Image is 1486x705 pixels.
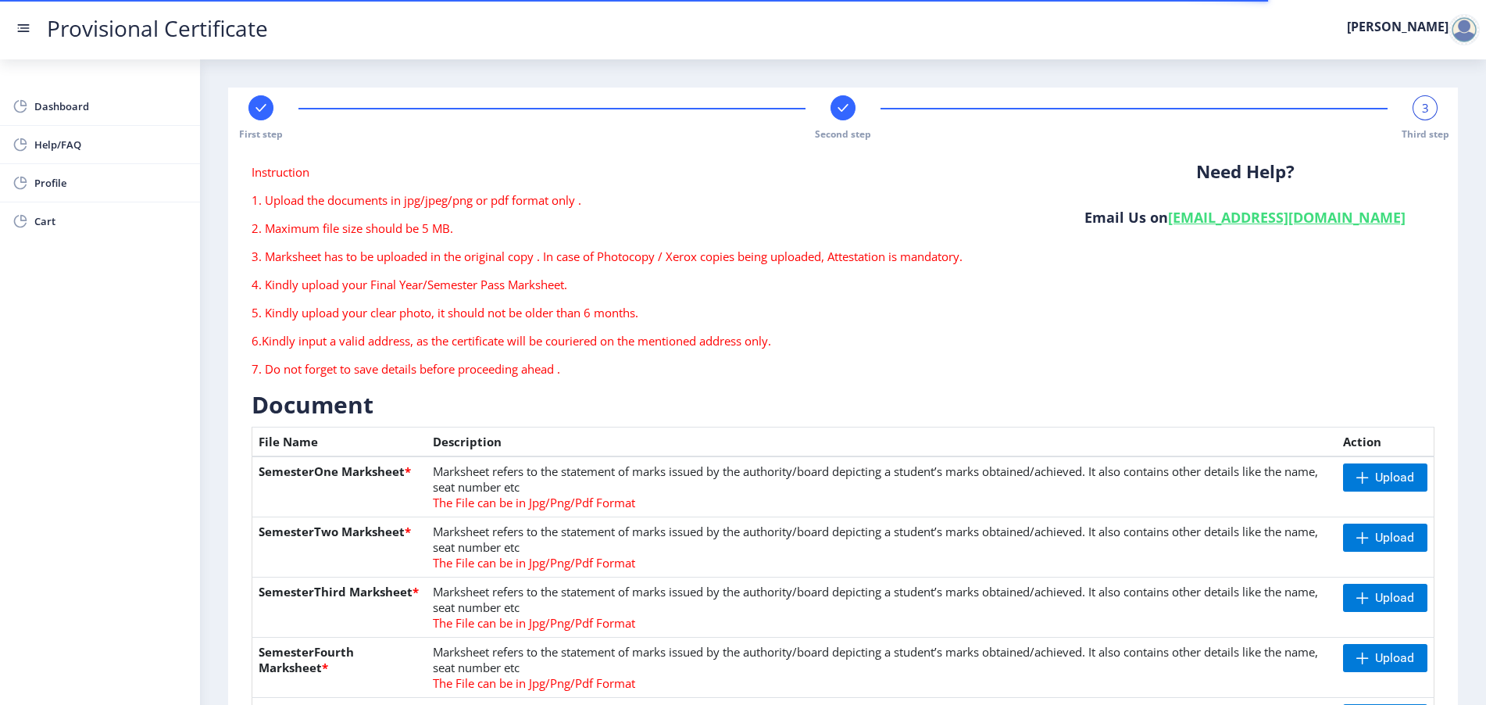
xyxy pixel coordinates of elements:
[1422,100,1429,116] span: 3
[252,220,1032,236] p: 2. Maximum file size should be 5 MB.
[427,578,1337,638] td: Marksheet refers to the statement of marks issued by the authority/board depicting a student’s ma...
[433,495,635,510] span: The File can be in Jpg/Png/Pdf Format
[34,97,188,116] span: Dashboard
[252,249,1032,264] p: 3. Marksheet has to be uploaded in the original copy . In case of Photocopy / Xerox copies being ...
[252,164,309,180] span: Instruction
[1402,127,1449,141] span: Third step
[252,428,427,457] th: File Name
[1196,159,1295,184] b: Need Help?
[34,135,188,154] span: Help/FAQ
[1347,20,1448,33] label: [PERSON_NAME]
[252,305,1032,320] p: 5. Kindly upload your clear photo, it should not be older than 6 months.
[252,456,427,517] th: SemesterOne Marksheet
[252,333,1032,349] p: 6.Kindly input a valid address, as the certificate will be couriered on the mentioned address only.
[1375,470,1414,485] span: Upload
[427,456,1337,517] td: Marksheet refers to the statement of marks issued by the authority/board depicting a student’s ma...
[252,277,1032,292] p: 4. Kindly upload your Final Year/Semester Pass Marksheet.
[34,212,188,231] span: Cart
[1375,530,1414,546] span: Upload
[427,517,1337,578] td: Marksheet refers to the statement of marks issued by the authority/board depicting a student’s ma...
[433,615,635,631] span: The File can be in Jpg/Png/Pdf Format
[1375,650,1414,666] span: Upload
[31,20,284,37] a: Provisional Certificate
[427,638,1337,698] td: Marksheet refers to the statement of marks issued by the authority/board depicting a student’s ma...
[1375,590,1414,606] span: Upload
[34,174,188,192] span: Profile
[252,192,1032,208] p: 1. Upload the documents in jpg/jpeg/png or pdf format only .
[433,555,635,571] span: The File can be in Jpg/Png/Pdf Format
[433,675,635,691] span: The File can be in Jpg/Png/Pdf Format
[815,127,871,141] span: Second step
[1337,428,1434,457] th: Action
[1168,208,1406,227] a: [EMAIL_ADDRESS][DOMAIN_NAME]
[239,127,283,141] span: First step
[252,389,1434,420] h3: Document
[1056,208,1434,227] h6: Email Us on
[252,361,1032,377] p: 7. Do not forget to save details before proceeding ahead .
[252,517,427,578] th: SemesterTwo Marksheet
[427,428,1337,457] th: Description
[252,578,427,638] th: SemesterThird Marksheet
[252,638,427,698] th: SemesterFourth Marksheet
